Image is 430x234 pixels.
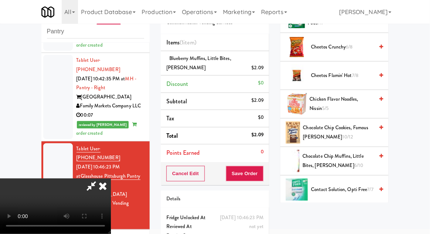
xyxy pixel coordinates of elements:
[41,6,54,19] img: Micromart
[166,131,178,140] span: Total
[166,55,231,71] span: Blueberry Muffins, Little Bites, [PERSON_NAME]
[166,114,174,123] span: Tax
[220,213,264,223] div: [DATE] 10:46:23 PM
[77,101,144,111] div: Family Markets Company LLC
[308,71,383,80] div: Cheetos Flamin' Hot7/8
[300,123,383,141] div: Chocolate Chip Cookies, Famous [PERSON_NAME]10/12
[77,145,120,162] a: Tablet User· [PHONE_NUMBER]
[180,38,196,47] span: (1 )
[311,71,374,80] span: Cheetos Flamin' Hot
[166,97,187,106] span: Subtotal
[311,185,374,194] span: Contact Solution, Opti Free
[166,80,189,88] span: Discount
[308,185,383,194] div: Contact Solution, Opti Free7/7
[81,173,140,180] a: Glasshouse Pittsburgh Pantry
[261,147,264,157] div: 0
[166,20,264,26] h5: Commonwealth Vending Services
[322,105,329,112] span: 5/5
[252,63,264,73] div: $2.09
[303,123,374,141] span: Chocolate Chip Cookies, Famous [PERSON_NAME]
[307,95,383,113] div: Chicken Flavor Noodles, Nissin5/5
[77,93,144,102] div: [GEOGRAPHIC_DATA]
[47,25,144,39] input: Search vision orders
[166,222,264,231] div: Reviewed At
[354,162,363,169] span: 6/10
[346,43,353,50] span: 6/8
[41,53,150,141] li: Tablet User· [PHONE_NUMBER][DATE] 10:42:35 PM atMH - Pantry - Right[GEOGRAPHIC_DATA]Family Market...
[184,38,194,47] ng-pluralize: item
[308,43,383,52] div: Cheetos Crunchy6/8
[310,95,374,113] span: Chicken Flavor Noodles, Nissin
[77,121,129,128] span: reviewed by [PERSON_NAME]
[226,166,264,181] button: Save Order
[311,43,374,52] span: Cheetos Crunchy
[302,152,374,170] span: Chocolate Chip Muffins, Little Bites, [PERSON_NAME]
[166,194,264,204] div: Details
[77,111,144,120] div: 00:07
[166,38,196,47] span: Items
[166,213,264,223] div: Fridge Unlocked At
[249,223,264,230] span: not yet
[352,72,359,79] span: 7/8
[368,186,373,193] span: 7/7
[252,96,264,105] div: $2.09
[342,133,353,140] span: 10/12
[77,32,137,49] span: order created
[258,78,264,88] div: $0
[252,130,264,140] div: $2.09
[41,141,150,230] li: Tablet User· [PHONE_NUMBER][DATE] 10:46:23 PM atGlasshouse Pittsburgh PantryGlasshouse [GEOGRAPHI...
[166,148,200,157] span: Points Earned
[258,113,264,122] div: $0
[77,163,120,180] span: [DATE] 10:46:23 PM at
[166,166,205,181] button: Cancel Edit
[77,75,125,82] span: [DATE] 10:42:35 PM at
[299,152,383,170] div: Chocolate Chip Muffins, Little Bites, [PERSON_NAME]6/10
[77,57,120,73] a: Tablet User· [PHONE_NUMBER]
